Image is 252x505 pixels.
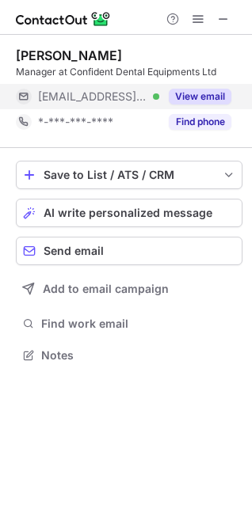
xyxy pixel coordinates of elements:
button: Reveal Button [169,89,231,104]
button: Notes [16,344,242,366]
button: Find work email [16,313,242,335]
button: Send email [16,237,242,265]
span: Notes [41,348,236,363]
div: [PERSON_NAME] [16,47,122,63]
button: Add to email campaign [16,275,242,303]
button: AI write personalized message [16,199,242,227]
span: Find work email [41,317,236,331]
span: Add to email campaign [43,283,169,295]
button: Reveal Button [169,114,231,130]
div: Manager at Confident Dental Equipments Ltd [16,65,242,79]
div: Save to List / ATS / CRM [44,169,215,181]
span: [EMAIL_ADDRESS][DOMAIN_NAME] [38,89,147,104]
span: AI write personalized message [44,207,212,219]
span: Send email [44,245,104,257]
button: save-profile-one-click [16,161,242,189]
img: ContactOut v5.3.10 [16,9,111,28]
